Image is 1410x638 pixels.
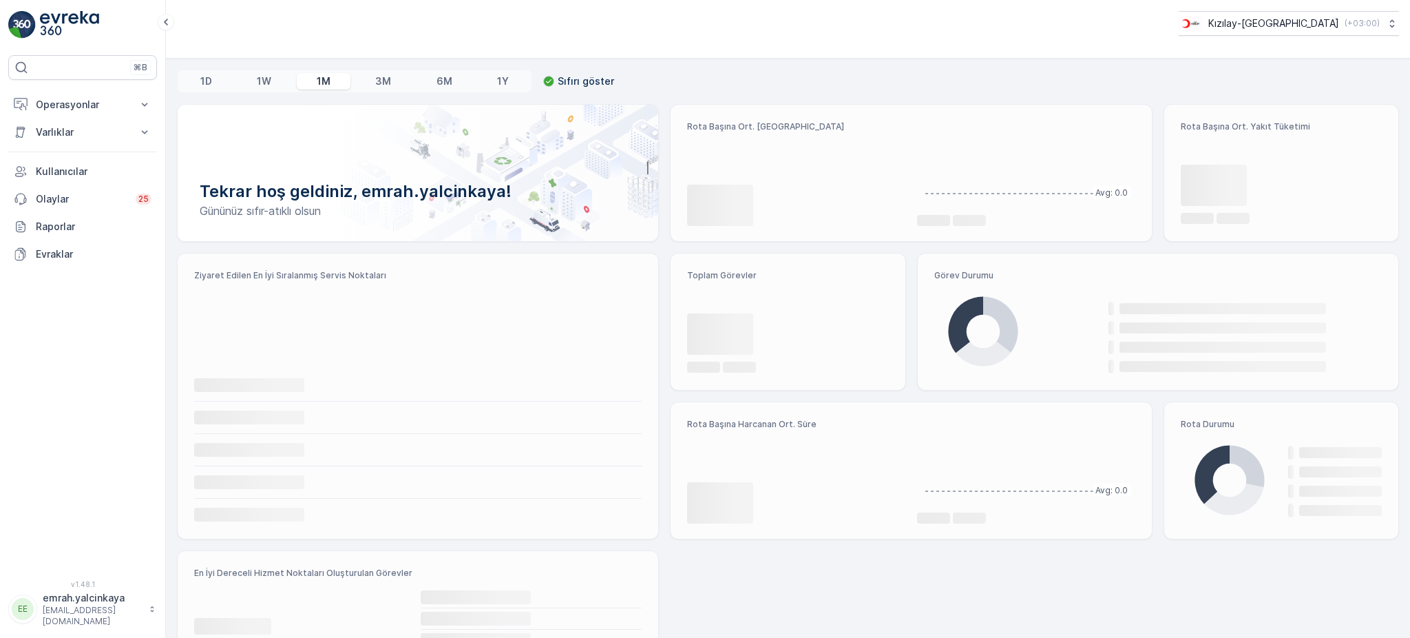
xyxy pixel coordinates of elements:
p: Varlıklar [36,125,129,139]
p: Rota Başına Harcanan Ort. Süre [687,419,905,430]
a: Raporlar [8,213,157,240]
p: Rota Başına Ort. [GEOGRAPHIC_DATA] [687,121,905,132]
p: 1W [257,74,271,88]
div: EE [12,598,34,620]
p: Operasyonlar [36,98,129,112]
button: EEemrah.yalcinkaya[EMAIL_ADDRESS][DOMAIN_NAME] [8,591,157,627]
img: logo_light-DOdMpM7g.png [40,11,99,39]
p: ( +03:00 ) [1345,18,1380,29]
p: Olaylar [36,192,127,206]
p: Raporlar [36,220,151,234]
a: Olaylar25 [8,185,157,213]
p: ⌘B [134,62,147,73]
p: Tekrar hoş geldiniz, emrah.yalcinkaya! [200,181,636,203]
button: Kızılay-[GEOGRAPHIC_DATA](+03:00) [1179,11,1399,36]
p: Kullanıcılar [36,165,151,178]
span: v 1.48.1 [8,580,157,588]
p: 1M [317,74,330,88]
button: Varlıklar [8,119,157,146]
p: 3M [375,74,391,88]
a: Kullanıcılar [8,158,157,185]
p: 1Y [497,74,509,88]
p: 25 [138,194,149,205]
p: Rota Başına Ort. Yakıt Tüketimi [1181,121,1382,132]
p: Rota Durumu [1181,419,1382,430]
p: Toplam Görevler [687,270,888,281]
p: [EMAIL_ADDRESS][DOMAIN_NAME] [43,605,142,627]
p: Görev Durumu [934,270,1382,281]
img: k%C4%B1z%C4%B1lay_jywRncg.png [1179,16,1203,31]
p: Gününüz sıfır-atıklı olsun [200,203,636,219]
p: Evraklar [36,247,151,261]
a: Evraklar [8,240,157,268]
img: logo [8,11,36,39]
p: Ziyaret Edilen En İyi Sıralanmış Servis Noktaları [194,270,642,281]
p: emrah.yalcinkaya [43,591,142,605]
p: 1D [200,74,212,88]
p: Sıfırı göster [558,74,614,88]
p: En İyi Dereceli Hizmet Noktaları Oluşturulan Görevler [194,568,642,579]
p: Kızılay-[GEOGRAPHIC_DATA] [1208,17,1339,30]
button: Operasyonlar [8,91,157,119]
p: 6M [436,74,452,88]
